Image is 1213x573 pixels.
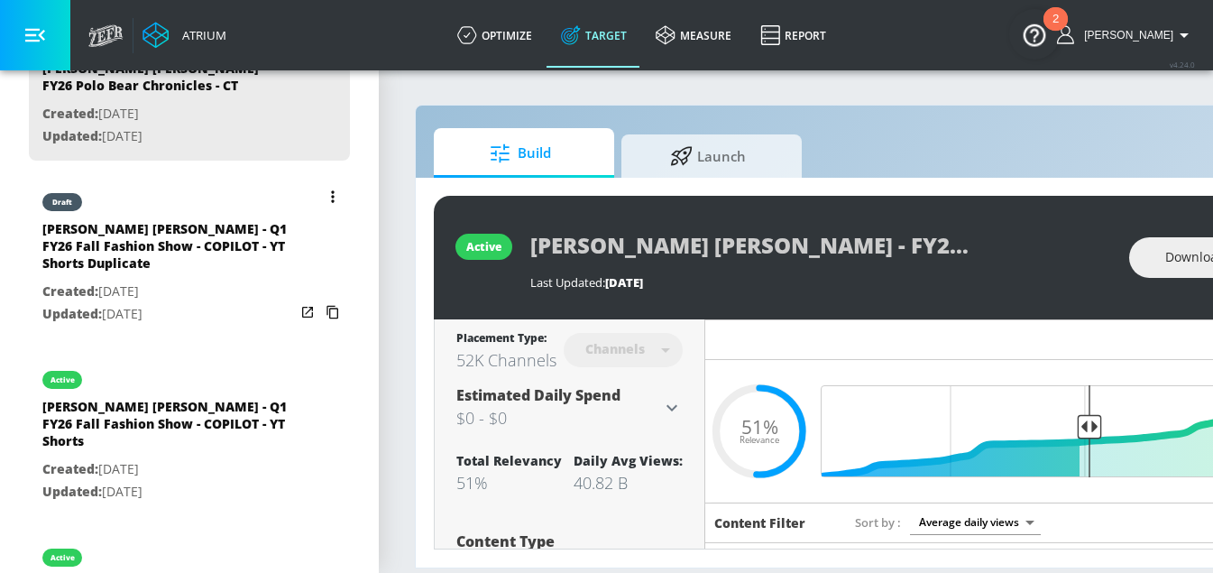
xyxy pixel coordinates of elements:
div: [PERSON_NAME] [PERSON_NAME] - FY26 Polo Bear Chronicles - CTCreated:[DATE]Updated:[DATE] [29,14,350,161]
a: Report [746,3,841,68]
button: Open in new window [295,300,320,325]
div: Channels [576,341,654,356]
div: Placement Type: [456,330,556,349]
div: Total Relevancy [456,452,562,469]
span: Updated: [42,127,102,144]
div: Daily Avg Views: [574,452,683,469]
p: [DATE] [42,125,295,148]
h6: Content Filter [714,514,805,531]
div: Last Updated: [530,274,1111,291]
span: Updated: [42,305,102,322]
div: draft[PERSON_NAME] [PERSON_NAME] - Q1 FY26 Fall Fashion Show - COPILOT - YT Shorts DuplicateCreat... [29,175,350,338]
span: Launch [639,134,777,178]
span: v 4.24.0 [1170,60,1195,69]
p: [DATE] [42,481,295,504]
div: Estimated Daily Spend$0 - $0 [456,385,683,430]
button: Copy Targeting Set Link [320,300,345,325]
span: Created: [42,105,98,122]
div: draft [52,198,72,207]
h3: $0 - $0 [456,405,661,430]
div: active[PERSON_NAME] [PERSON_NAME] - Q1 FY26 Fall Fashion Show - COPILOT - YT ShortsCreated:[DATE]... [29,353,350,516]
div: Average daily views [910,510,1041,534]
div: active [51,375,75,384]
p: [DATE] [42,303,295,326]
a: Target [547,3,641,68]
span: Estimated Daily Spend [456,385,620,405]
span: Sort by [855,514,901,531]
div: Atrium [175,27,226,43]
p: [DATE] [42,281,295,303]
div: Content Type [456,534,683,549]
span: [DATE] [605,274,643,291]
p: [DATE] [42,458,295,481]
span: Created: [42,460,98,477]
div: active [51,553,75,562]
a: Atrium [142,22,226,49]
div: active [466,239,501,254]
span: Updated: [42,483,102,500]
span: Build [452,132,589,175]
a: optimize [443,3,547,68]
div: [PERSON_NAME] [PERSON_NAME] - Q1 FY26 Fall Fashion Show - COPILOT - YT Shorts [42,398,295,458]
span: Relevance [740,436,779,445]
div: 2 [1052,19,1059,42]
div: 40.82 B [574,472,683,494]
div: 52K Channels [456,349,556,371]
button: [PERSON_NAME] [1057,24,1195,46]
button: Open Resource Center, 2 new notifications [1009,9,1060,60]
div: [PERSON_NAME] [PERSON_NAME] - FY26 Polo Bear Chronicles - CT [42,60,295,103]
span: Created: [42,282,98,300]
span: login as: brooke.armstrong@zefr.com [1077,29,1173,42]
span: 51% [741,417,778,436]
div: [PERSON_NAME] [PERSON_NAME] - Q1 FY26 Fall Fashion Show - COPILOT - YT Shorts Duplicate [42,220,295,281]
a: measure [641,3,746,68]
p: [DATE] [42,103,295,125]
div: 51% [456,472,562,494]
